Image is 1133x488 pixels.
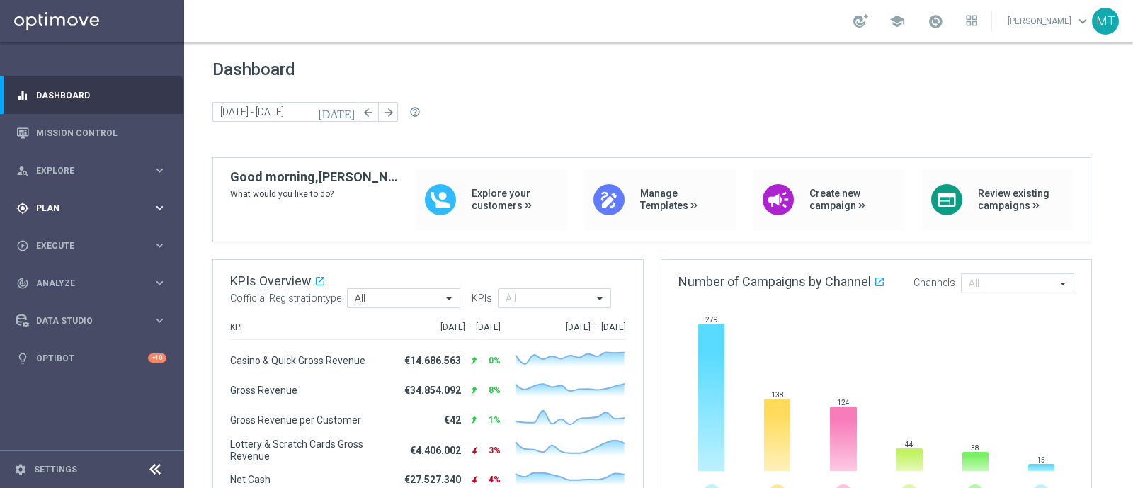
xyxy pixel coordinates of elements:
i: play_circle_outline [16,239,29,252]
div: Analyze [16,277,153,290]
button: Mission Control [16,127,167,139]
i: track_changes [16,277,29,290]
div: MT [1092,8,1119,35]
div: Execute [16,239,153,252]
button: play_circle_outline Execute keyboard_arrow_right [16,240,167,251]
span: Plan [36,204,153,212]
div: Dashboard [16,76,166,114]
a: Mission Control [36,114,166,152]
i: keyboard_arrow_right [153,201,166,215]
button: track_changes Analyze keyboard_arrow_right [16,278,167,289]
span: Analyze [36,279,153,288]
i: keyboard_arrow_right [153,239,166,252]
i: keyboard_arrow_right [153,314,166,327]
i: lightbulb [16,352,29,365]
i: keyboard_arrow_right [153,164,166,177]
span: Data Studio [36,317,153,325]
span: Execute [36,242,153,250]
button: Data Studio keyboard_arrow_right [16,315,167,327]
a: Settings [34,465,77,474]
div: Data Studio [16,314,153,327]
button: lightbulb Optibot +10 [16,353,167,364]
i: gps_fixed [16,202,29,215]
div: Explore [16,164,153,177]
button: gps_fixed Plan keyboard_arrow_right [16,203,167,214]
a: Optibot [36,339,148,377]
i: keyboard_arrow_right [153,276,166,290]
div: Plan [16,202,153,215]
div: +10 [148,353,166,363]
button: equalizer Dashboard [16,90,167,101]
span: school [889,13,905,29]
i: person_search [16,164,29,177]
a: Dashboard [36,76,166,114]
i: equalizer [16,89,29,102]
i: settings [14,463,27,476]
div: Mission Control [16,114,166,152]
span: keyboard_arrow_down [1075,13,1091,29]
span: Explore [36,166,153,175]
div: Optibot [16,339,166,377]
button: person_search Explore keyboard_arrow_right [16,165,167,176]
a: [PERSON_NAME]keyboard_arrow_down [1006,11,1092,32]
